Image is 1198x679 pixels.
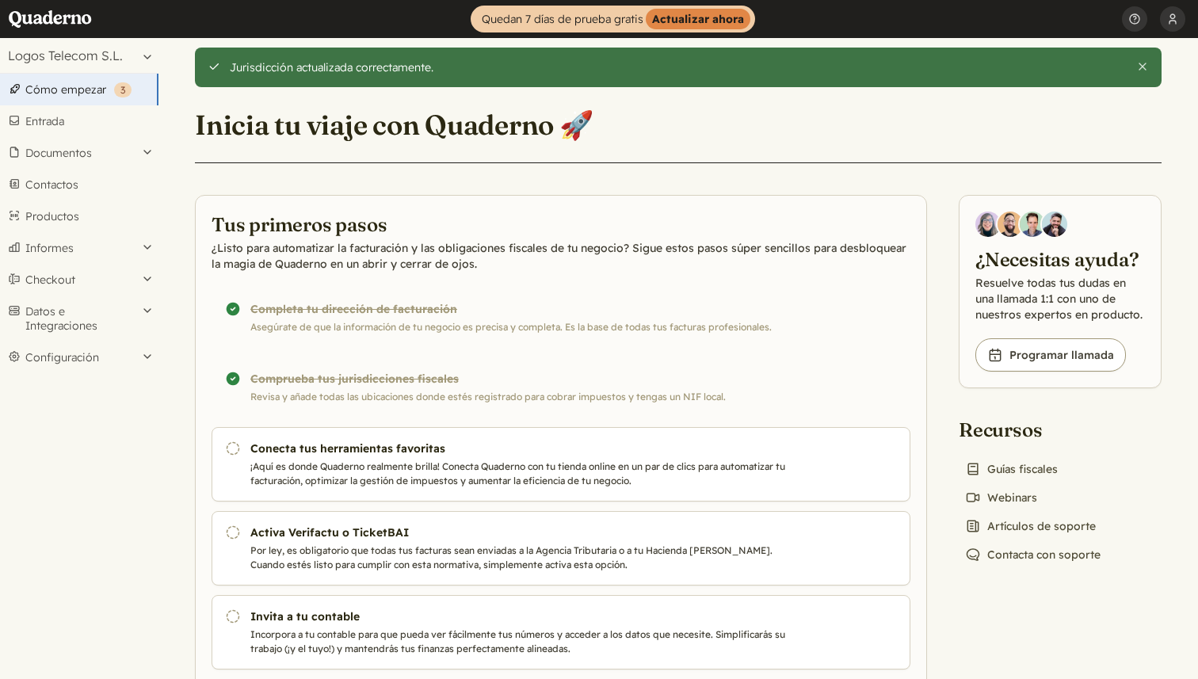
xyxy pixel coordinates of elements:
[1042,212,1067,237] img: Javier Rubio, DevRel at Quaderno
[212,212,910,237] h2: Tus primeros pasos
[998,212,1023,237] img: Jairo Fumero, Account Executive at Quaderno
[230,60,1124,74] div: Jurisdicción actualizada correctamente.
[975,275,1145,322] p: Resuelve todas tus dudas en una llamada 1:1 con uno de nuestros expertos en producto.
[959,458,1064,480] a: Guías fiscales
[1020,212,1045,237] img: Ivo Oltmans, Business Developer at Quaderno
[1136,60,1149,73] button: Cierra esta alerta
[471,6,755,32] a: Quedan 7 días de prueba gratisActualizar ahora
[250,525,791,540] h3: Activa Verifactu o TicketBAI
[120,84,125,96] span: 3
[975,338,1126,372] a: Programar llamada
[195,108,593,143] h1: Inicia tu viaje con Quaderno 🚀
[975,246,1145,272] h2: ¿Necesitas ayuda?
[250,441,791,456] h3: Conecta tus herramientas favoritas
[212,511,910,586] a: Activa Verifactu o TicketBAI Por ley, es obligatorio que todas tus facturas sean enviadas a la Ag...
[959,544,1107,566] a: Contacta con soporte
[212,427,910,502] a: Conecta tus herramientas favoritas ¡Aquí es donde Quaderno realmente brilla! Conecta Quaderno con...
[212,240,910,272] p: ¿Listo para automatizar la facturación y las obligaciones fiscales de tu negocio? Sigue estos pas...
[250,628,791,656] p: Incorpora a tu contable para que pueda ver fácilmente tus números y acceder a los datos que neces...
[959,417,1107,442] h2: Recursos
[250,608,791,624] h3: Invita a tu contable
[959,486,1043,509] a: Webinars
[250,544,791,572] p: Por ley, es obligatorio que todas tus facturas sean enviadas a la Agencia Tributaria o a tu Hacie...
[212,595,910,669] a: Invita a tu contable Incorpora a tu contable para que pueda ver fácilmente tus números y acceder ...
[975,212,1001,237] img: Diana Carrasco, Account Executive at Quaderno
[959,515,1102,537] a: Artículos de soporte
[250,460,791,488] p: ¡Aquí es donde Quaderno realmente brilla! Conecta Quaderno con tu tienda online en un par de clic...
[646,9,750,29] strong: Actualizar ahora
